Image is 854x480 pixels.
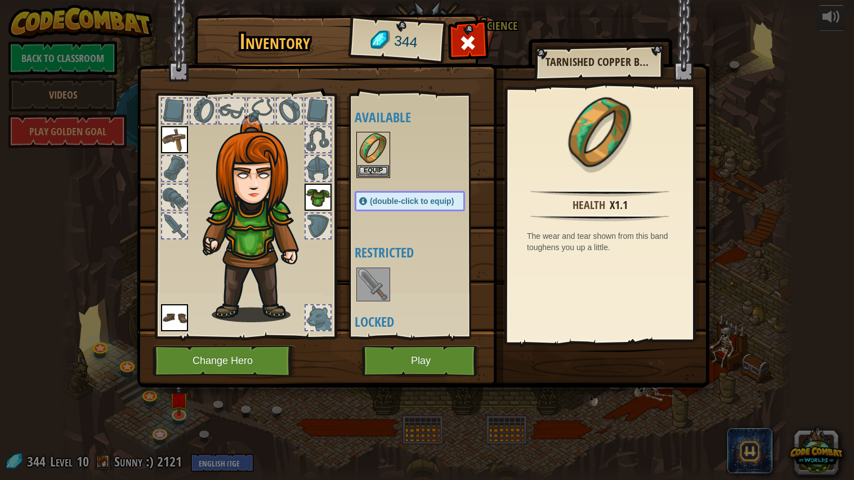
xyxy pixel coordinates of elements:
img: hr.png [530,190,669,197]
img: portrait.png [161,126,188,153]
h4: Restricted [355,245,488,260]
button: Equip [357,165,389,177]
h1: Inventory [203,30,346,54]
h2: Tarnished Copper Band [546,56,651,68]
img: portrait.png [161,304,188,331]
img: hr.png [530,215,669,221]
img: portrait.png [357,133,389,165]
img: portrait.png [357,269,389,300]
button: Change Hero [153,345,296,376]
span: 344 [394,31,419,53]
img: portrait.png [564,97,637,170]
span: (double-click to equip) [370,197,454,206]
div: Health [573,197,605,214]
h4: Locked [355,314,488,329]
div: The wear and tear shown from this band toughens you up a little. [527,230,678,253]
h4: Available [355,110,488,125]
button: Play [362,345,480,376]
img: hair_f2.png [198,115,319,322]
img: portrait.png [305,184,332,211]
div: x1.1 [610,197,628,214]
